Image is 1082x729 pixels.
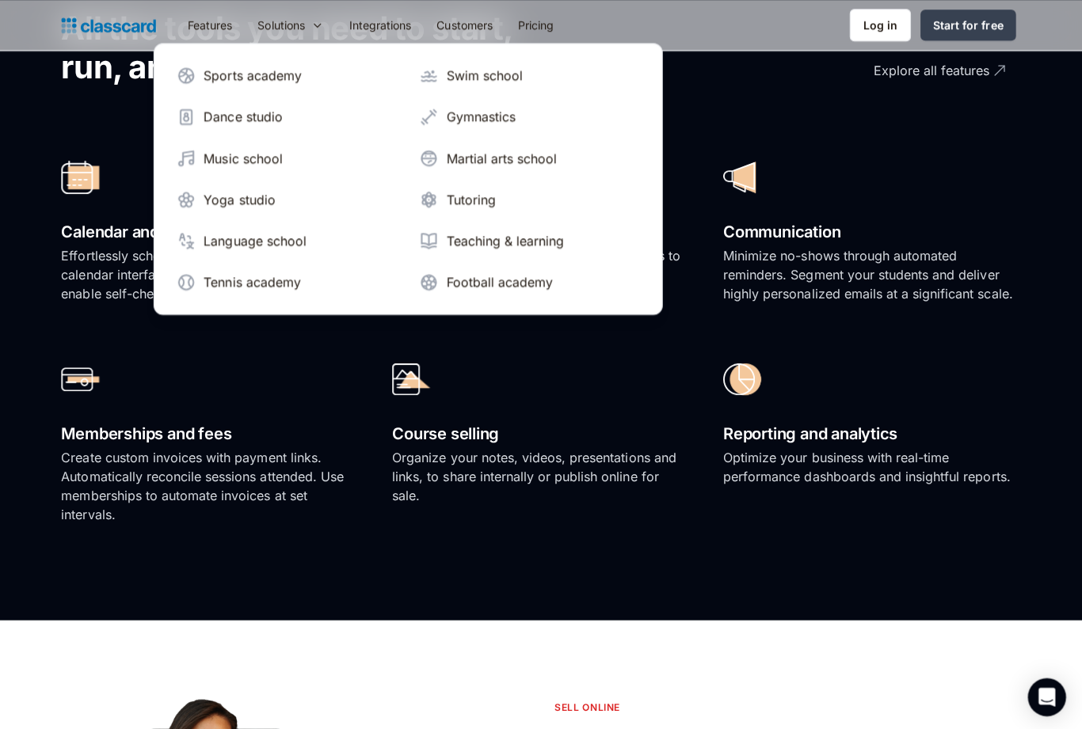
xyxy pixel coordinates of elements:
[66,446,357,522] p: Create custom invoices with payment links. Automatically reconcile sessions attended. Use members...
[261,17,308,33] div: Solutions
[449,107,518,126] div: Gymnastics
[174,142,406,173] a: Music school
[864,17,898,33] div: Log in
[416,224,648,256] a: Teaching & learning
[449,230,566,249] div: Teaching & learning
[874,48,990,79] div: Explore all features
[249,7,340,43] div: Solutions
[179,7,249,43] a: Features
[174,265,406,297] a: Tennis academy
[66,418,357,446] h2: Memberships and fees
[725,418,1016,446] h2: Reporting and analytics
[934,17,1004,33] div: Start for free
[208,189,279,208] div: Yoga studio
[416,265,648,297] a: Football academy
[174,224,406,256] a: Language school
[416,142,648,173] a: Martial arts school
[449,66,525,85] div: Swim school
[66,14,160,36] a: home
[416,101,648,132] a: Gymnastics
[427,7,508,43] a: Customers
[1028,675,1066,713] div: Open Intercom Messenger
[174,59,406,91] a: Sports academy
[725,446,1016,484] p: Optimize your business with real-time performance dashboards and insightful reports.
[725,245,1016,302] p: Minimize no-shows through automated reminders. Segment your students and deliver highly personali...
[921,9,1016,40] a: Start for free
[395,446,687,503] p: Organize your notes, videos, presentations and links, to share internally or publish online for s...
[449,148,559,167] div: Martial arts school
[174,101,406,132] a: Dance studio
[158,43,665,313] nav: Solutions
[557,697,623,712] p: sell online
[416,59,648,91] a: Swim school
[725,217,1016,245] h2: Communication
[66,217,357,245] h2: Calendar and attendance
[449,271,555,290] div: Football academy
[416,183,648,215] a: Tutoring
[787,48,1008,92] a: Explore all features
[340,7,427,43] a: Integrations
[208,148,286,167] div: Music school
[208,271,304,290] div: Tennis academy
[66,245,357,302] p: Effortlessly schedule classes with a user-friendly calendar interface. Manage attendance and enab...
[449,189,498,208] div: Tutoring
[851,9,912,41] a: Log in
[174,183,406,215] a: Yoga studio
[208,107,286,126] div: Dance studio
[395,418,687,446] h2: Course selling
[208,66,305,85] div: Sports academy
[508,7,569,43] a: Pricing
[208,230,310,249] div: Language school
